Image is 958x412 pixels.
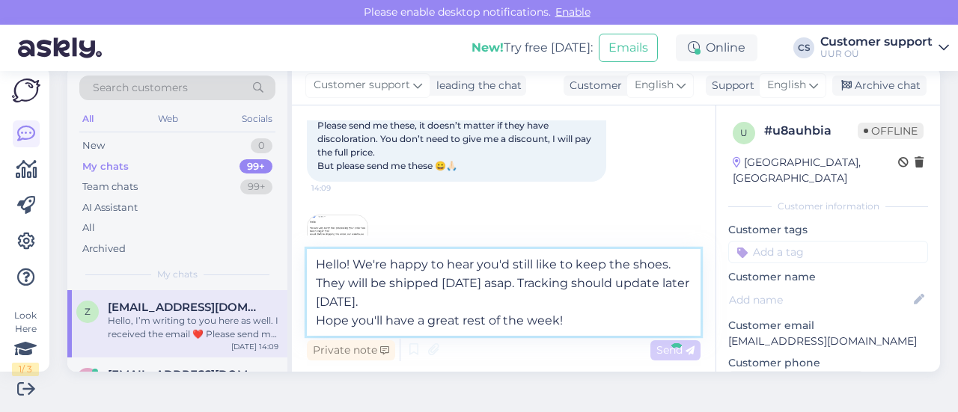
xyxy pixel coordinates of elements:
div: Customer [564,78,622,93]
span: Enable [551,5,595,19]
div: Archive chat [832,76,927,96]
img: Attachment [308,215,367,275]
div: [GEOGRAPHIC_DATA], [GEOGRAPHIC_DATA] [733,155,898,186]
div: 99+ [240,179,272,194]
span: Search customers [93,80,188,96]
span: cristinamcgil@gmail.com [108,368,263,381]
div: All [82,221,95,236]
span: zivka254@gmail.com [108,301,263,314]
p: Customer email [728,318,928,333]
div: My chats [82,159,129,174]
div: Support [706,78,754,93]
div: Request phone number [728,371,864,391]
div: # u8auhbia [764,122,858,140]
span: Customer support [314,77,410,93]
div: Customer information [728,200,928,213]
p: Customer tags [728,222,928,238]
span: My chats [157,268,198,281]
p: Customer phone [728,355,928,371]
span: Offline [858,123,924,139]
div: All [79,109,97,129]
div: New [82,138,105,153]
div: Online [676,34,757,61]
span: 14:09 [311,182,367,194]
button: Emails [599,34,658,62]
div: CS [793,37,814,58]
div: Customer support [820,36,933,48]
p: Customer name [728,269,928,285]
div: Look Here [12,309,39,376]
div: leading the chat [430,78,522,93]
div: 1 / 3 [12,363,39,376]
img: Askly Logo [12,79,40,102]
span: English [767,77,806,93]
div: Archived [82,242,126,256]
span: z [85,306,91,317]
a: Customer supportUUR OÜ [820,36,949,60]
div: Try free [DATE]: [472,39,593,57]
div: AI Assistant [82,200,138,215]
span: English [635,77,674,93]
span: u [740,127,748,138]
div: 0 [251,138,272,153]
div: 99+ [239,159,272,174]
p: [EMAIL_ADDRESS][DOMAIN_NAME] [728,333,928,349]
input: Add a tag [728,241,928,263]
input: Add name [729,292,911,308]
span: Hello, I’m writing to you here as well. I received the email ❤️ Please send me these, it doesn’t ... [317,106,594,171]
b: New! [472,40,504,55]
div: [DATE] 14:09 [231,341,278,352]
div: UUR OÜ [820,48,933,60]
div: Web [155,109,181,129]
div: Team chats [82,179,138,194]
div: Socials [239,109,275,129]
div: Hello, I’m writing to you here as well. I received the email ❤️ Please send me these, it doesn’t ... [108,314,278,341]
